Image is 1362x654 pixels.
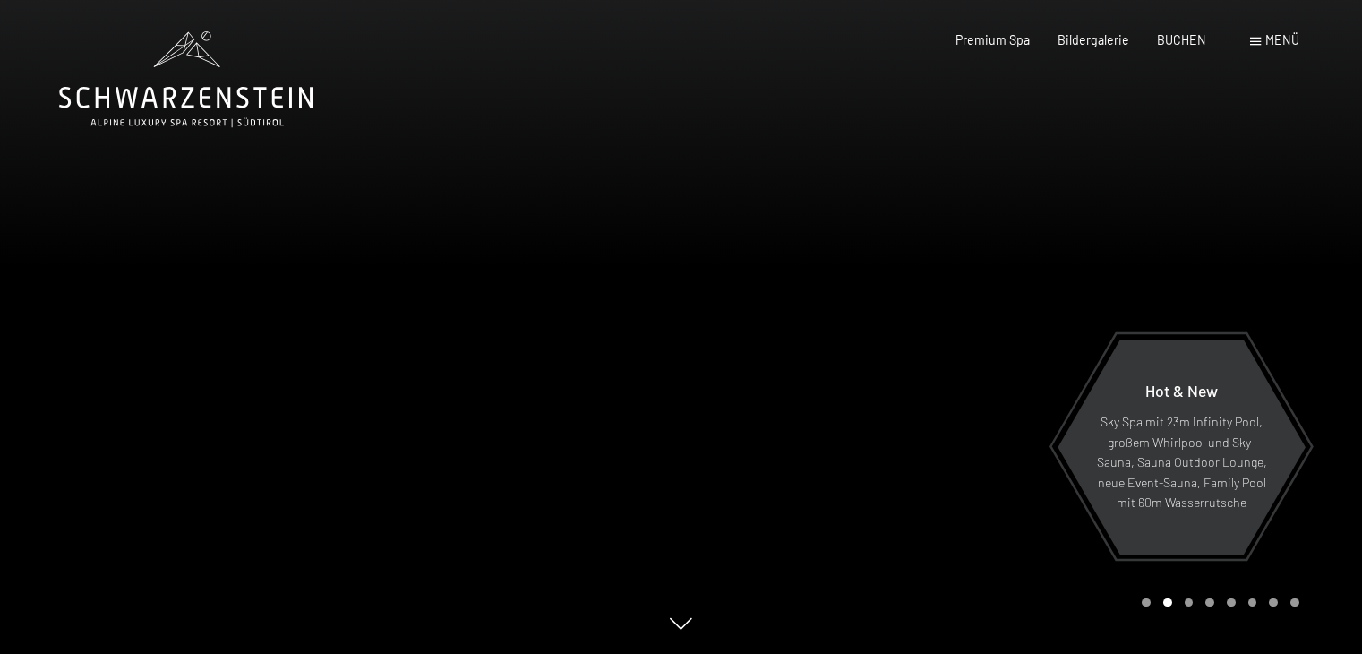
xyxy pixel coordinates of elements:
a: Bildergalerie [1058,32,1129,47]
p: Sky Spa mit 23m Infinity Pool, großem Whirlpool und Sky-Sauna, Sauna Outdoor Lounge, neue Event-S... [1096,412,1267,513]
div: Carousel Page 1 [1142,598,1151,607]
a: Hot & New Sky Spa mit 23m Infinity Pool, großem Whirlpool und Sky-Sauna, Sauna Outdoor Lounge, ne... [1057,339,1306,555]
div: Carousel Page 2 (Current Slide) [1163,598,1172,607]
div: Carousel Page 3 [1185,598,1194,607]
div: Carousel Page 6 [1248,598,1257,607]
a: BUCHEN [1157,32,1206,47]
div: Carousel Pagination [1135,598,1298,607]
div: Carousel Page 8 [1290,598,1299,607]
div: Carousel Page 5 [1227,598,1236,607]
div: Carousel Page 7 [1269,598,1278,607]
span: Hot & New [1145,381,1218,400]
span: Menü [1265,32,1299,47]
a: Premium Spa [955,32,1030,47]
div: Carousel Page 4 [1205,598,1214,607]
